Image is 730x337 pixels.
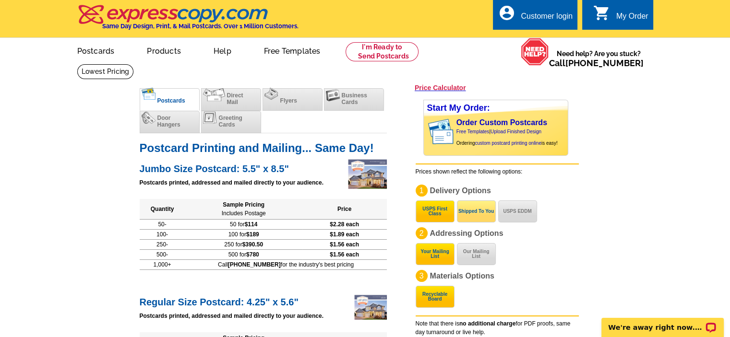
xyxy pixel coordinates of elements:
[249,39,336,61] a: Free Templates
[565,58,644,68] a: [PHONE_NUMBER]
[498,4,515,22] i: account_circle
[142,112,156,124] img: doorhangers.png
[330,231,359,238] span: $1.89 each
[280,97,297,104] span: Flyers
[416,270,428,282] div: 3
[342,92,367,105] span: Business Cards
[222,210,266,217] span: Includes Postage
[456,129,490,134] a: Free Templates
[416,243,455,265] button: Your Mailing List
[424,100,568,116] div: Start My Order:
[228,261,281,268] b: [PHONE_NUMBER]
[142,88,156,100] img: postcards_c.png
[456,129,558,146] span: | Ordering is easy!
[415,83,466,92] a: Price Calculator
[140,179,323,186] strong: Postcards printed, addressed and mailed directly to your audience.
[416,185,428,197] div: 1
[430,272,494,280] span: Materials Options
[102,23,299,30] h4: Same Day Design, Print, & Mail Postcards. Over 1 Million Customers.
[62,39,130,61] a: Postcards
[330,221,359,228] span: $2.28 each
[203,88,225,101] img: directmail.png
[140,219,185,229] td: 50-
[185,239,302,249] td: 250 for
[140,161,387,174] h2: Jumbo Size Postcard: 5.5" x 8.5"
[330,251,359,258] span: $1.56 each
[549,58,644,68] span: Call
[140,313,323,319] strong: Postcards printed, addressed and mailed directly to your audience.
[246,231,259,238] span: $189
[157,115,180,128] span: Door Hangers
[456,118,547,127] a: Order Custom Postcards
[140,259,185,269] td: 1,000+
[185,199,302,220] th: Sample Pricing
[593,11,648,23] a: shopping_cart My Order
[140,294,387,308] h2: Regular Size Postcard: 4.25" x 5.6"
[326,89,340,101] img: businesscards.png
[521,12,573,25] div: Customer login
[77,12,299,30] a: Same Day Design, Print, & Mail Postcards. Over 1 Million Customers.
[157,97,185,104] span: Postcards
[140,239,185,249] td: 250-
[430,186,491,195] span: Delivery Options
[242,241,263,248] span: $390.50
[616,12,648,25] div: My Order
[185,259,387,269] td: Call for the industry's best pricing
[264,88,278,100] img: flyers.png
[593,4,610,22] i: shopping_cart
[457,243,496,265] button: Our Mailing List
[132,39,196,61] a: Products
[549,49,648,68] span: Need help? Are you stuck?
[203,112,217,124] img: greetingcards.png
[430,229,503,237] span: Addressing Options
[498,200,537,222] button: USPS EDDM
[595,307,730,337] iframe: LiveChat chat widget
[416,286,455,308] button: Recyclable Board
[498,11,573,23] a: account_circle Customer login
[245,221,258,228] span: $114
[198,39,247,61] a: Help
[185,229,302,239] td: 100 for
[227,92,243,105] span: Direct Mail
[424,116,431,148] img: background image for postcard
[416,315,579,337] div: Note that there is for PDF proofs, same day turnaround or live help.
[416,168,523,175] span: Prices shown reflect the following options:
[416,200,455,222] button: USPS First Class
[140,199,185,220] th: Quantity
[475,140,541,146] a: custom postcard printing online
[140,249,185,259] td: 500-
[140,143,387,153] h1: Postcard Printing and Mailing... Same Day!
[521,38,549,66] img: help
[416,227,428,239] div: 2
[457,200,496,222] button: Shipped To You
[302,199,387,220] th: Price
[491,129,541,134] a: Upload Finished Design
[246,251,259,258] span: $780
[426,116,460,148] img: post card showing stamp and address area
[140,229,185,239] td: 100-
[459,320,515,327] b: no additional charge
[185,249,302,259] td: 500 for
[330,241,359,248] span: $1.56 each
[219,115,242,128] span: Greeting Cards
[185,219,302,229] td: 50 for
